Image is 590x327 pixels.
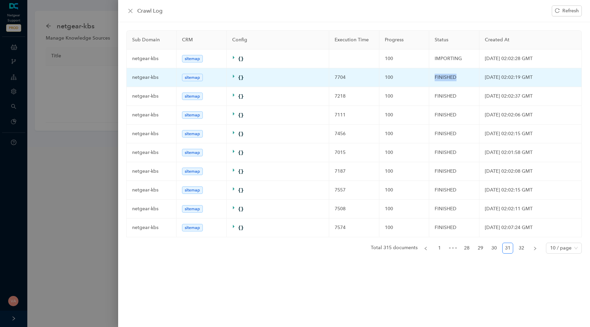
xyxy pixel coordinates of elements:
[552,5,582,16] button: Refresh
[379,143,430,162] td: 100
[329,125,379,143] td: 7456
[516,243,526,253] a: 32
[462,243,472,253] a: 28
[429,218,479,237] td: FINISHED
[429,162,479,181] td: FINISHED
[128,8,133,14] span: close
[241,93,243,100] span: }
[489,243,500,254] li: 30
[379,31,430,49] th: Progress
[238,205,241,213] span: {
[329,200,379,218] td: 7508
[516,243,527,254] li: 32
[177,31,227,49] th: CRM
[479,125,582,143] td: [DATE] 02:02:15 GMT
[479,31,582,49] th: Created At
[475,243,486,254] li: 29
[241,55,243,62] span: }
[241,224,243,231] span: }
[429,125,479,143] td: FINISHED
[379,106,430,125] td: 100
[429,106,479,125] td: FINISHED
[379,200,430,218] td: 100
[503,243,513,253] a: 31
[546,243,582,254] div: Page Size
[479,181,582,200] td: [DATE] 02:02:15 GMT
[379,162,430,181] td: 100
[238,224,241,231] span: {
[379,218,430,237] td: 100
[241,111,243,119] span: }
[533,246,537,251] span: right
[182,93,203,100] span: sitemap
[429,49,479,68] td: IMPORTING
[238,74,241,81] span: {
[241,74,243,81] span: }
[126,8,135,14] button: Close
[227,31,329,49] th: Config
[238,93,241,100] span: {
[127,181,177,200] td: netgear-kbs
[429,87,479,106] td: FINISHED
[137,7,163,15] span: Crawl Log
[127,162,177,181] td: netgear-kbs
[479,87,582,106] td: [DATE] 02:02:37 GMT
[479,143,582,162] td: [DATE] 02:01:58 GMT
[479,200,582,218] td: [DATE] 02:02:11 GMT
[238,186,241,194] span: {
[329,162,379,181] td: 7187
[479,162,582,181] td: [DATE] 02:02:08 GMT
[182,130,203,138] span: sitemap
[429,143,479,162] td: FINISHED
[329,87,379,106] td: 7218
[127,87,177,106] td: netgear-kbs
[127,125,177,143] td: netgear-kbs
[489,243,499,253] a: 30
[329,218,379,237] td: 7574
[182,205,203,213] span: sitemap
[127,31,177,49] th: Sub Domain
[238,149,241,156] span: {
[479,49,582,68] td: [DATE] 02:02:28 GMT
[329,181,379,200] td: 7557
[329,143,379,162] td: 7015
[329,31,379,49] th: Execution Time
[329,68,379,87] td: 7704
[555,8,560,13] span: reload
[127,200,177,218] td: netgear-kbs
[424,246,428,251] span: left
[479,218,582,237] td: [DATE] 02:07:24 GMT
[530,243,540,254] button: right
[434,243,445,253] a: 1
[241,205,243,213] span: }
[238,168,241,175] span: {
[127,49,177,68] td: netgear-kbs
[238,55,241,62] span: {
[530,243,540,254] li: Next Page
[379,87,430,106] td: 100
[379,125,430,143] td: 100
[182,224,203,231] span: sitemap
[127,106,177,125] td: netgear-kbs
[448,243,459,254] li: Previous 5 Pages
[420,243,431,254] button: left
[429,181,479,200] td: FINISHED
[429,200,479,218] td: FINISHED
[182,74,203,81] span: sitemap
[182,111,203,119] span: sitemap
[241,130,243,138] span: }
[379,68,430,87] td: 100
[127,143,177,162] td: netgear-kbs
[479,68,582,87] td: [DATE] 02:02:19 GMT
[238,130,241,138] span: {
[127,68,177,87] td: netgear-kbs
[562,7,579,15] span: Refresh
[182,186,203,194] span: sitemap
[241,168,243,175] span: }
[182,168,203,175] span: sitemap
[429,31,479,49] th: Status
[329,106,379,125] td: 7111
[241,186,243,194] span: }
